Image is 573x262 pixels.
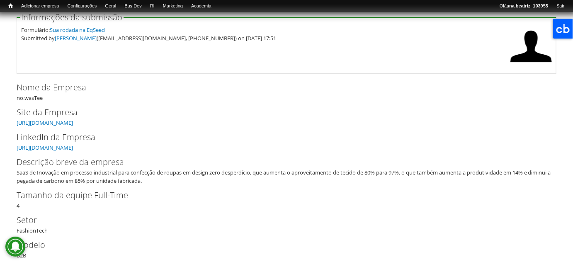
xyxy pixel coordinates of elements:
[4,2,17,10] a: Início
[510,61,552,69] a: Ver perfil do usuário.
[17,156,543,168] label: Descrição breve da empresa
[17,239,556,260] div: B2B
[17,144,73,151] a: [URL][DOMAIN_NAME]
[17,214,556,235] div: FashionTech
[17,81,543,94] label: Nome da Empresa
[146,2,159,10] a: RI
[101,2,120,10] a: Geral
[55,34,97,42] a: [PERSON_NAME]
[8,3,13,9] span: Início
[17,168,551,185] div: SaaS de Inovação em processo industrial para confecção de roupas em design zero desperdício, que ...
[17,2,63,10] a: Adicionar empresa
[17,214,543,226] label: Setor
[510,26,552,67] img: Foto de Fabiana Muranaka
[20,13,124,22] legend: Informações da submissão
[50,26,105,34] a: Sua rodada na EqSeed
[17,119,73,126] a: [URL][DOMAIN_NAME]
[17,81,556,102] div: no.wasTee
[552,2,569,10] a: Sair
[495,2,552,10] a: Oláana.beatriz_103955
[63,2,101,10] a: Configurações
[507,3,548,8] strong: ana.beatriz_103955
[17,106,543,119] label: Site da Empresa
[17,131,543,143] label: LinkedIn da Empresa
[21,34,506,42] div: Submitted by ([EMAIL_ADDRESS][DOMAIN_NAME], [PHONE_NUMBER]) on [DATE] 17:51
[120,2,146,10] a: Bus Dev
[159,2,187,10] a: Marketing
[17,189,556,210] div: 4
[21,26,506,34] div: Formulário:
[17,239,543,251] label: Modelo
[17,189,543,201] label: Tamanho da equipe Full-Time
[187,2,216,10] a: Academia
